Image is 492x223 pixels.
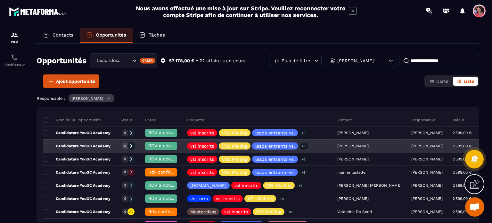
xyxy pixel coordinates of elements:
[140,58,156,64] div: Créer
[43,196,111,201] p: Candidature YouGC Academy
[124,144,126,148] p: 0
[133,28,171,43] a: Tâches
[37,96,65,101] p: Responsable :
[222,131,247,135] p: VSL Mailing
[9,6,67,17] img: logo
[411,196,443,201] p: [PERSON_NAME]
[124,210,126,214] p: 0
[190,196,208,201] p: Jotform
[296,182,305,189] p: +4
[299,130,308,136] p: +3
[90,53,157,68] div: Search for option
[148,209,184,214] span: Rdv confirmé ✅
[148,143,190,148] span: RDV à confimer ❓
[234,183,258,188] p: vsl inscrits
[43,170,111,175] p: Candidature YouGC Academy
[43,130,111,135] p: Candidature YouGC Academy
[411,170,443,175] p: [PERSON_NAME]
[96,32,126,38] p: Opportunités
[190,183,226,188] p: [DOMAIN_NAME]
[124,183,126,188] p: 0
[56,78,95,84] span: Ajout opportunité
[124,131,126,135] p: 0
[453,170,471,175] p: 2 599,00 €
[337,117,352,123] p: Contact
[453,210,471,214] p: 2 599,00 €
[282,58,310,63] p: Plus de filtre
[124,196,126,201] p: 0
[124,157,126,161] p: 0
[11,31,18,39] img: formation
[190,157,214,161] p: vsl inscrits
[463,79,474,84] span: Liste
[286,209,294,215] p: +5
[453,131,471,135] p: 2 599,00 €
[411,117,435,123] p: Responsable
[266,183,291,188] p: VSL Mailing
[411,131,443,135] p: [PERSON_NAME]
[135,5,346,18] h2: Nous avons effectué une mise à jour sur Stripe. Veuillez reconnecter votre compte Stripe afin de ...
[222,144,247,148] p: VSL Mailing
[53,32,73,38] p: Contacts
[124,57,130,64] input: Search for option
[148,196,190,201] span: RDV à confimer ❓
[299,156,308,163] p: +3
[43,143,111,149] p: Candidature YouGC Academy
[190,131,214,135] p: vsl inscrits
[145,117,156,123] p: Phase
[120,117,132,123] p: Statut
[222,157,247,161] p: VSL Mailing
[2,26,27,49] a: formationformationCRM
[43,157,111,162] p: Candidature YouGC Academy
[169,58,194,64] p: 57 178,00 €
[148,130,190,135] span: RDV à confimer ❓
[43,74,99,88] button: Ajout opportunité
[255,144,295,148] p: leads entrants vsl
[11,54,18,61] img: scheduler
[411,210,443,214] p: [PERSON_NAME]
[190,144,214,148] p: vsl inscrits
[436,79,448,84] span: Carte
[190,170,214,175] p: vsl inscrits
[453,183,471,188] p: 2 599,00 €
[196,58,198,64] p: •
[37,28,80,43] a: Contacts
[278,195,286,202] p: +4
[255,157,295,161] p: leads entrants vsl
[124,170,126,175] p: 0
[148,169,184,175] span: Rdv confirmé ✅
[411,157,443,161] p: [PERSON_NAME]
[255,131,295,135] p: leads entrants vsl
[216,196,240,201] p: vsl inscrits
[149,32,165,38] p: Tâches
[43,209,111,214] p: Candidature YouGC Academy
[453,196,471,201] p: 2 599,00 €
[453,77,478,86] button: Liste
[426,77,452,86] button: Carte
[37,54,86,67] h2: Opportunités
[453,157,471,161] p: 2 599,00 €
[248,196,273,201] p: VSL Mailing
[2,63,27,66] p: Planificateur
[148,183,190,188] span: RDV à confimer ❓
[200,58,245,64] p: 22 affaire s en cours
[72,96,103,101] p: [PERSON_NAME]
[190,210,216,214] p: Masterclass
[95,57,124,64] span: Lead closing
[299,143,308,150] p: +3
[222,170,247,175] p: VSL Mailing
[411,144,443,148] p: [PERSON_NAME]
[80,28,133,43] a: Opportunités
[187,117,204,123] p: Étiquette
[256,210,281,214] p: VSL Mailing
[224,210,248,214] p: vsl inscrits
[148,156,190,161] span: RDV à confimer ❓
[337,58,374,63] p: [PERSON_NAME]
[2,40,27,44] p: CRM
[465,197,484,217] div: Ouvrir le chat
[43,183,111,188] p: Candidature YouGC Academy
[299,169,308,176] p: +3
[411,183,443,188] p: [PERSON_NAME]
[453,117,464,123] p: Valeur
[453,144,471,148] p: 2 599,00 €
